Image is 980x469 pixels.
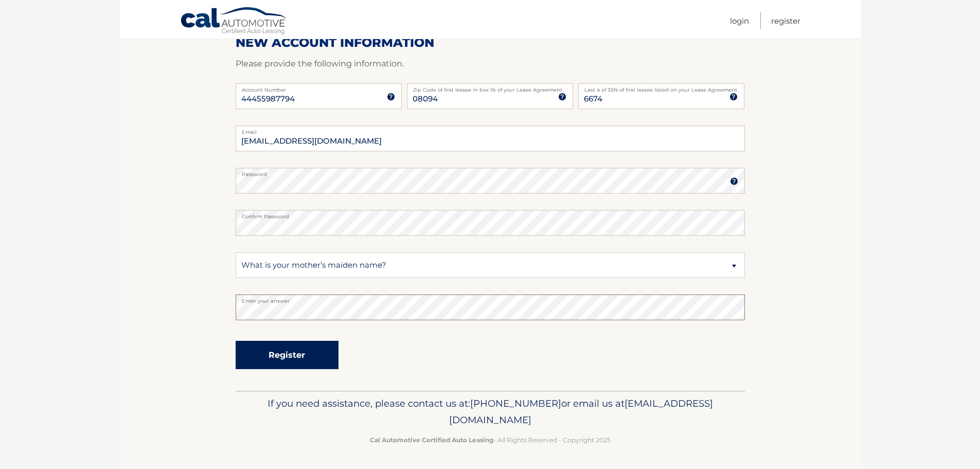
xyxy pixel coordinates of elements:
[730,12,749,29] a: Login
[242,435,738,445] p: - All Rights Reserved - Copyright 2025
[578,83,744,92] label: Last 4 of SSN of first lessee listed on your Lease Agreement
[407,83,573,92] label: Zip Code of first lessee in box 1b of your Lease Agreement
[236,126,745,151] input: Email
[370,436,493,444] strong: Cal Automotive Certified Auto Leasing
[236,294,745,303] label: Enter your answer
[236,341,338,369] button: Register
[236,168,745,176] label: Password
[771,12,800,29] a: Register
[407,83,573,109] input: Zip Code
[449,397,713,426] span: [EMAIL_ADDRESS][DOMAIN_NAME]
[236,57,745,71] p: Please provide the following information.
[236,83,402,92] label: Account Number
[558,93,566,101] img: tooltip.svg
[236,83,402,109] input: Account Number
[578,83,744,109] input: SSN or EIN (last 4 digits only)
[730,177,738,185] img: tooltip.svg
[470,397,561,409] span: [PHONE_NUMBER]
[236,126,745,134] label: Email
[180,7,288,37] a: Cal Automotive
[236,35,745,50] h2: New Account Information
[236,210,745,218] label: Confirm Password
[729,93,738,101] img: tooltip.svg
[242,395,738,428] p: If you need assistance, please contact us at: or email us at
[387,93,395,101] img: tooltip.svg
